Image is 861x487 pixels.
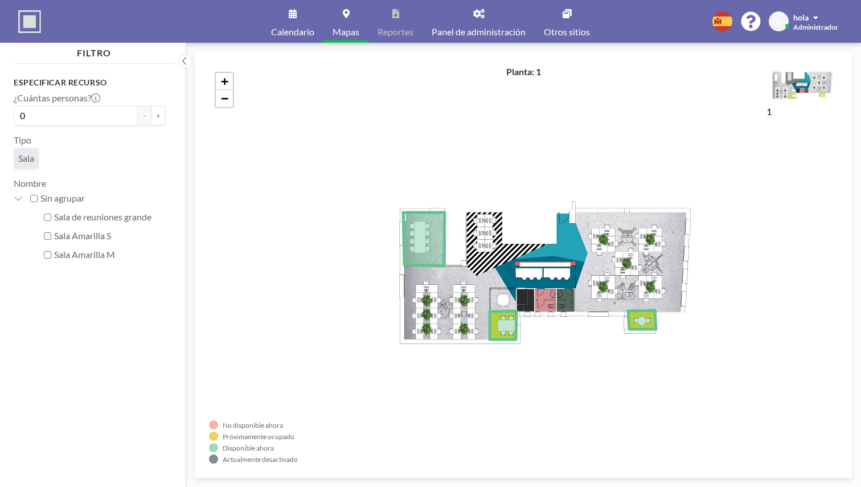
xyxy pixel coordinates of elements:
label: Sin agrupar [40,193,165,204]
label: ¿Cuántas personas? [14,92,100,104]
div: Disponible ahora [223,444,274,452]
label: Nombre [14,178,46,189]
span: Calendario [271,27,314,36]
label: Sala Amarilla M [54,249,165,260]
a: Zoom out [216,90,233,107]
span: Administrador [793,23,838,31]
img: organization-logo [18,10,41,33]
span: hola [793,13,809,22]
label: Sala de reuniones grande [54,211,165,223]
button: + [151,106,165,125]
label: 1 [766,106,772,117]
h4: FILTRO [14,43,174,59]
span: − [221,91,228,105]
label: Tipo [14,134,31,146]
label: Sala Amarilla S [54,230,165,242]
span: Mapas [333,27,359,36]
div: Próximamente ocupado [223,432,294,441]
button: - [138,106,151,125]
span: Sala [18,153,34,163]
a: Zoom in [216,73,233,90]
span: Reportes [378,27,413,36]
h3: Especificar recurso [14,77,165,88]
span: H [776,17,782,27]
span: + [221,74,228,88]
img: 090430091581d4631f939019bbb01169.png [766,66,838,104]
span: Otros sitios [544,27,590,36]
span: Panel de administración [432,27,526,36]
h4: Planta: 1 [506,66,541,77]
div: Actualmente desactivado [223,455,298,464]
div: No disponible ahora [223,421,283,429]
